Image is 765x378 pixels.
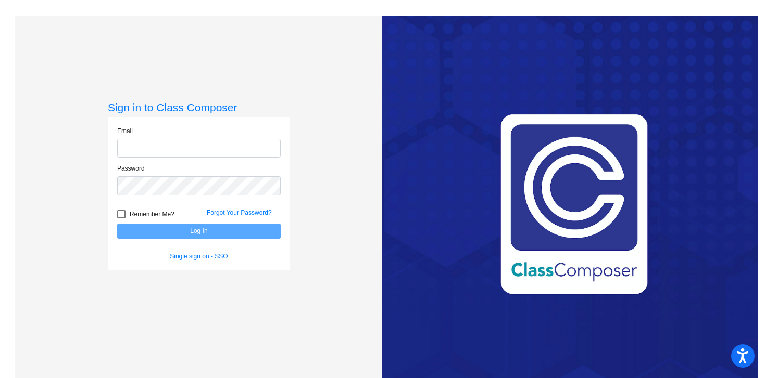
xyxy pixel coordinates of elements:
[108,101,290,114] h3: Sign in to Class Composer
[170,253,228,260] a: Single sign on - SSO
[117,164,145,173] label: Password
[130,208,174,220] span: Remember Me?
[117,126,133,136] label: Email
[117,224,281,239] button: Log In
[207,209,272,216] a: Forgot Your Password?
